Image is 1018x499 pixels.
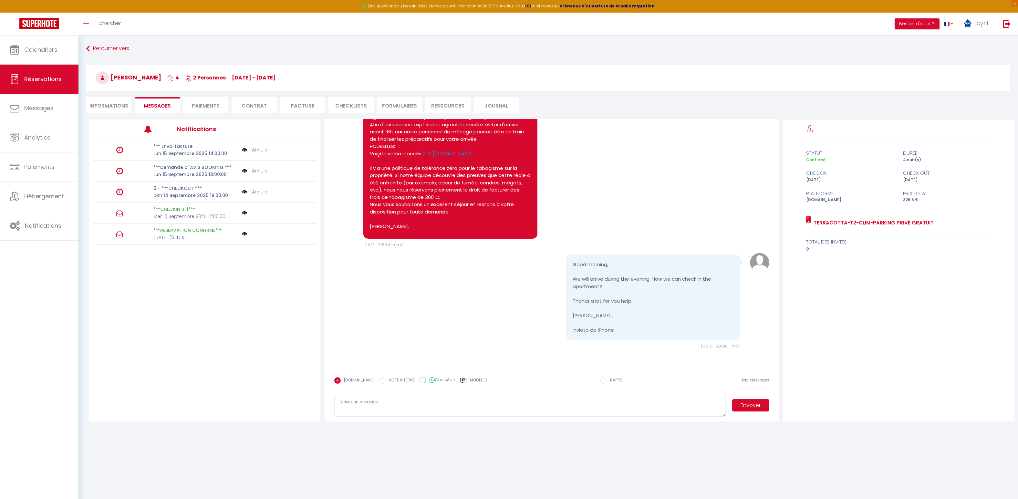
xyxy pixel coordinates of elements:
a: Annuler [252,146,269,153]
span: Messages [24,104,54,112]
span: cyril [977,19,988,27]
label: WhatsApp [426,377,455,384]
span: Tag Messages [741,377,769,383]
p: ***Demande d' AVIS BOOKING *** [153,164,238,171]
img: Super Booking [19,18,59,29]
label: RAPPEL [607,377,623,384]
a: créneaux d'ouverture de la salle migration [560,3,655,9]
div: [DATE] [802,177,899,183]
li: Informations [86,97,131,113]
span: [DATE] 12:16:44 - mail [363,242,403,247]
a: TERRACOTTA-T2-Clim-Parking privé gratuit [811,219,934,227]
button: Ouvrir le widget de chat LiveChat [5,3,25,22]
span: Confirmé [806,157,826,162]
img: ... [963,18,972,28]
span: Réservations [24,75,62,83]
img: NO IMAGE [242,146,247,153]
span: Chercher [99,20,121,26]
li: Contrat [232,97,277,113]
a: ICI [525,3,531,9]
div: Prix total [899,190,996,197]
p: *** Envoi facture [153,143,238,150]
img: NO IMAGE [242,210,247,215]
a: Chercher [94,13,126,35]
iframe: Chat [991,470,1013,494]
div: check out [899,169,996,177]
div: Plateforme [802,190,899,197]
label: [DOMAIN_NAME] [341,377,375,384]
span: [DATE] 15:39:18 - mail [701,343,740,349]
div: check in [802,169,899,177]
p: Lun 15 Septembre 2025 13:00:00 [153,171,238,178]
div: [DOMAIN_NAME] [802,197,899,203]
a: ... cyril [958,13,996,35]
span: [PERSON_NAME] [96,73,161,81]
span: Notifications [25,222,61,230]
div: durée [899,149,996,157]
li: FORMULAIRES [377,97,422,113]
a: Annuler [252,188,269,195]
span: Analytics [24,133,50,141]
button: Envoyer [732,399,769,411]
img: NO IMAGE [242,231,247,236]
button: Besoin d'aide ? [895,18,940,29]
li: CHECKLISTS [328,97,374,113]
li: Paiements [183,97,228,113]
label: Modèles [470,377,487,389]
p: [DATE] 23:47:15 [153,234,238,241]
img: NO IMAGE [242,188,247,195]
li: Facture [280,97,325,113]
p: Dim 14 Septembre 2025 18:00:00 [153,192,238,199]
p: Mer 10 Septembre 2025 12:00:00 [153,213,238,220]
a: Retourner vers [86,43,1010,55]
img: NO IMAGE [242,167,247,174]
div: statut [802,149,899,157]
div: [DATE] [899,177,996,183]
p: Lun 15 Septembre 2025 14:00:00 [153,150,238,157]
div: 4 nuit(s) [899,157,996,163]
img: logout [1003,20,1011,28]
span: 4 [167,74,179,81]
h3: Notifications [177,122,270,136]
a: [URL][DOMAIN_NAME] [422,150,473,157]
div: total des invités [806,238,991,246]
span: Calendriers [24,46,57,54]
img: avatar.png [750,253,769,272]
label: NOTE INTERNE [386,377,415,384]
span: Hébergement [24,192,64,200]
span: Paiements [24,163,55,171]
div: 2 [806,246,991,254]
span: [DATE] - [DATE] [232,74,275,81]
a: Annuler [252,167,269,174]
span: Messages [144,102,171,109]
li: Journal [474,97,519,113]
div: 326.6 € [899,197,996,203]
li: Ressources [425,97,471,113]
span: 2 Personnes [185,74,226,81]
pre: Good morning, We will arrive during the evening. How we can check in the apartment? Thanks a lot ... [573,261,734,334]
